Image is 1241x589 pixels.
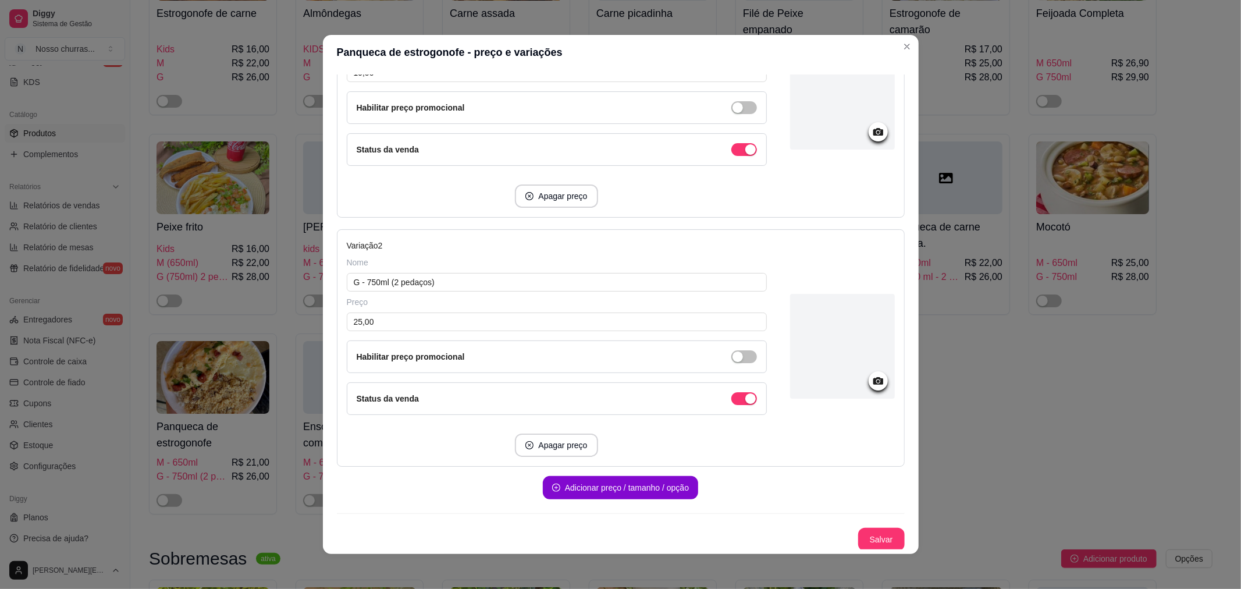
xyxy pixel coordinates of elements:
[525,441,534,449] span: close-circle
[357,352,465,361] label: Habilitar preço promocional
[858,528,905,551] button: Salvar
[357,103,465,112] label: Habilitar preço promocional
[347,296,767,308] div: Preço
[552,484,560,492] span: plus-circle
[515,434,598,457] button: close-circleApagar preço
[357,394,419,403] label: Status da venda
[347,273,767,292] input: Grande, pequeno, médio
[543,476,698,499] button: plus-circleAdicionar preço / tamanho / opção
[357,145,419,154] label: Status da venda
[347,241,383,250] span: Variação 2
[347,257,767,268] div: Nome
[525,192,534,200] span: close-circle
[323,35,919,70] header: Panqueca de estrogonofe - preço e variações
[515,184,598,208] button: close-circleApagar preço
[898,37,916,56] button: Close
